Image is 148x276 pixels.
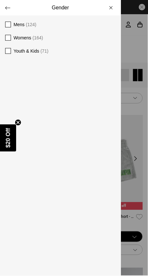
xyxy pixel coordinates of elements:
button: Open LiveChat chat widget [5,3,25,22]
span: (71) [41,48,49,54]
button: Close teaser [15,119,21,126]
span: Youth & Kids [14,48,39,54]
span: (124) [26,22,36,27]
span: Mens [14,22,25,27]
span: Womens [14,35,31,40]
span: $20 Off [5,128,11,148]
span: (164) [33,35,43,40]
